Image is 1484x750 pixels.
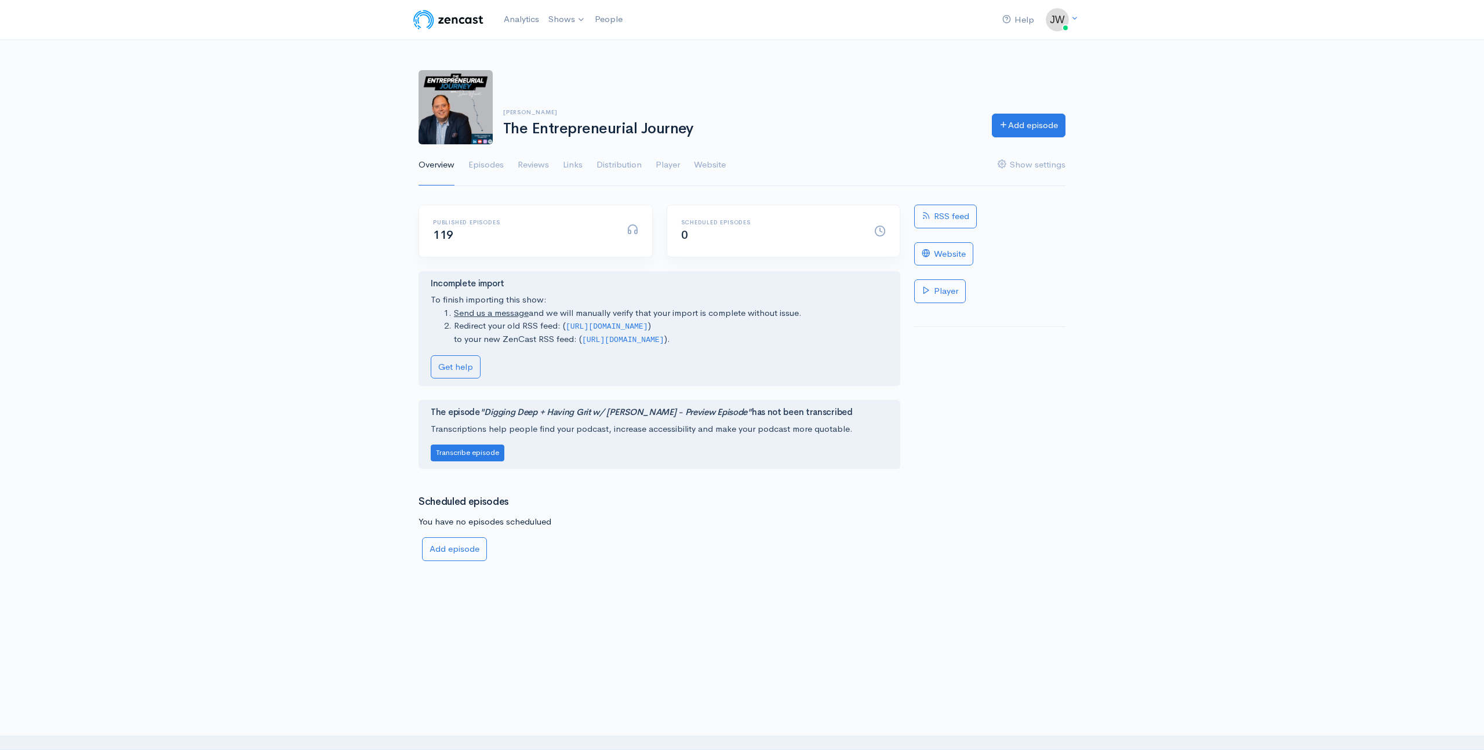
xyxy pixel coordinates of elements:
[998,8,1039,32] a: Help
[1046,8,1069,31] img: ...
[431,445,504,461] button: Transcribe episode
[433,219,613,225] h6: Published episodes
[596,144,642,186] a: Distribution
[431,407,888,417] h4: The episode has not been transcribed
[503,121,978,137] h1: The Entrepreneurial Journey
[914,279,966,303] a: Player
[431,446,504,457] a: Transcribe episode
[454,319,888,345] li: Redirect your old RSS feed: ( ) to your new ZenCast RSS feed: ( ).
[566,322,648,331] code: [URL][DOMAIN_NAME]
[431,423,888,436] p: Transcriptions help people find your podcast, increase accessibility and make your podcast more q...
[544,7,590,32] a: Shows
[454,307,888,320] li: and we will manually verify that your import is complete without issue.
[582,336,664,344] code: [URL][DOMAIN_NAME]
[419,144,454,186] a: Overview
[468,144,504,186] a: Episodes
[992,114,1065,137] a: Add episode
[563,144,583,186] a: Links
[656,144,680,186] a: Player
[590,7,627,32] a: People
[499,7,544,32] a: Analytics
[412,8,485,31] img: ZenCast Logo
[433,228,453,242] span: 119
[503,109,978,115] h6: [PERSON_NAME]
[694,144,726,186] a: Website
[431,355,481,379] a: Get help
[480,406,752,417] i: "Digging Deep + Having Grit w/ [PERSON_NAME] - Preview Episode"
[914,205,977,228] a: RSS feed
[914,242,973,266] a: Website
[419,497,900,508] h3: Scheduled episodes
[681,228,688,242] span: 0
[998,144,1065,186] a: Show settings
[422,537,487,561] a: Add episode
[454,307,529,318] a: Send us a message
[518,144,549,186] a: Reviews
[681,219,861,225] h6: Scheduled episodes
[431,279,888,289] h4: Incomplete import
[431,279,888,378] div: To finish importing this show:
[419,515,900,529] p: You have no episodes schedulued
